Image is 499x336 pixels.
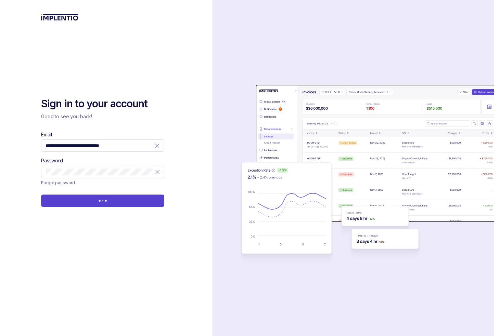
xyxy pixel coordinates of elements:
[41,179,75,186] a: Link Forgot password
[41,113,164,120] p: Good to see you back!
[41,179,75,186] p: Forgot password
[41,97,164,111] h2: Sign in to your account
[41,131,52,138] label: Email
[41,14,78,21] img: logo
[41,157,63,164] label: Password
